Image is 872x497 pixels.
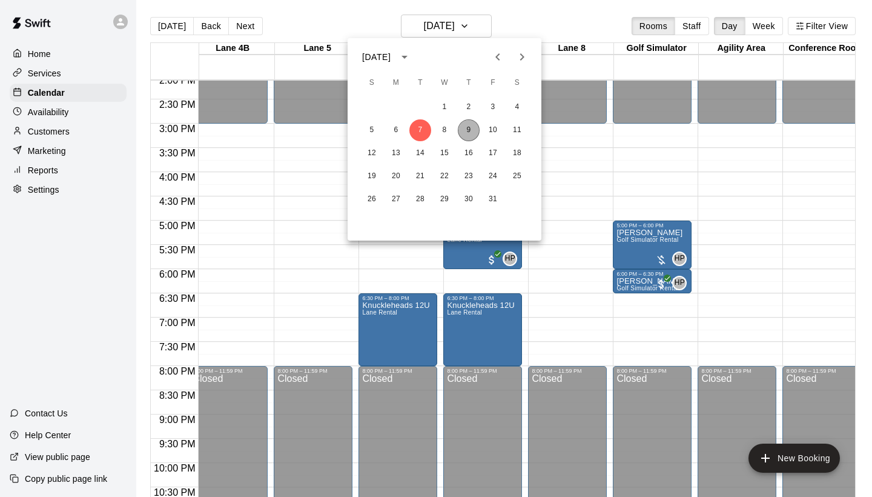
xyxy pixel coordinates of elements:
[409,71,431,95] span: Tuesday
[458,165,480,187] button: 23
[409,188,431,210] button: 28
[394,47,415,67] button: calendar view is open, switch to year view
[385,142,407,164] button: 13
[506,165,528,187] button: 25
[482,96,504,118] button: 3
[385,119,407,141] button: 6
[409,142,431,164] button: 14
[482,188,504,210] button: 31
[434,119,455,141] button: 8
[362,51,391,64] div: [DATE]
[458,142,480,164] button: 16
[458,188,480,210] button: 30
[482,71,504,95] span: Friday
[434,188,455,210] button: 29
[482,142,504,164] button: 17
[385,71,407,95] span: Monday
[482,119,504,141] button: 10
[361,119,383,141] button: 5
[434,96,455,118] button: 1
[409,165,431,187] button: 21
[385,165,407,187] button: 20
[458,119,480,141] button: 9
[361,165,383,187] button: 19
[510,45,534,69] button: Next month
[409,119,431,141] button: 7
[482,165,504,187] button: 24
[434,71,455,95] span: Wednesday
[458,71,480,95] span: Thursday
[361,71,383,95] span: Sunday
[486,45,510,69] button: Previous month
[385,188,407,210] button: 27
[506,96,528,118] button: 4
[458,96,480,118] button: 2
[506,142,528,164] button: 18
[361,142,383,164] button: 12
[434,142,455,164] button: 15
[506,119,528,141] button: 11
[434,165,455,187] button: 22
[506,71,528,95] span: Saturday
[361,188,383,210] button: 26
